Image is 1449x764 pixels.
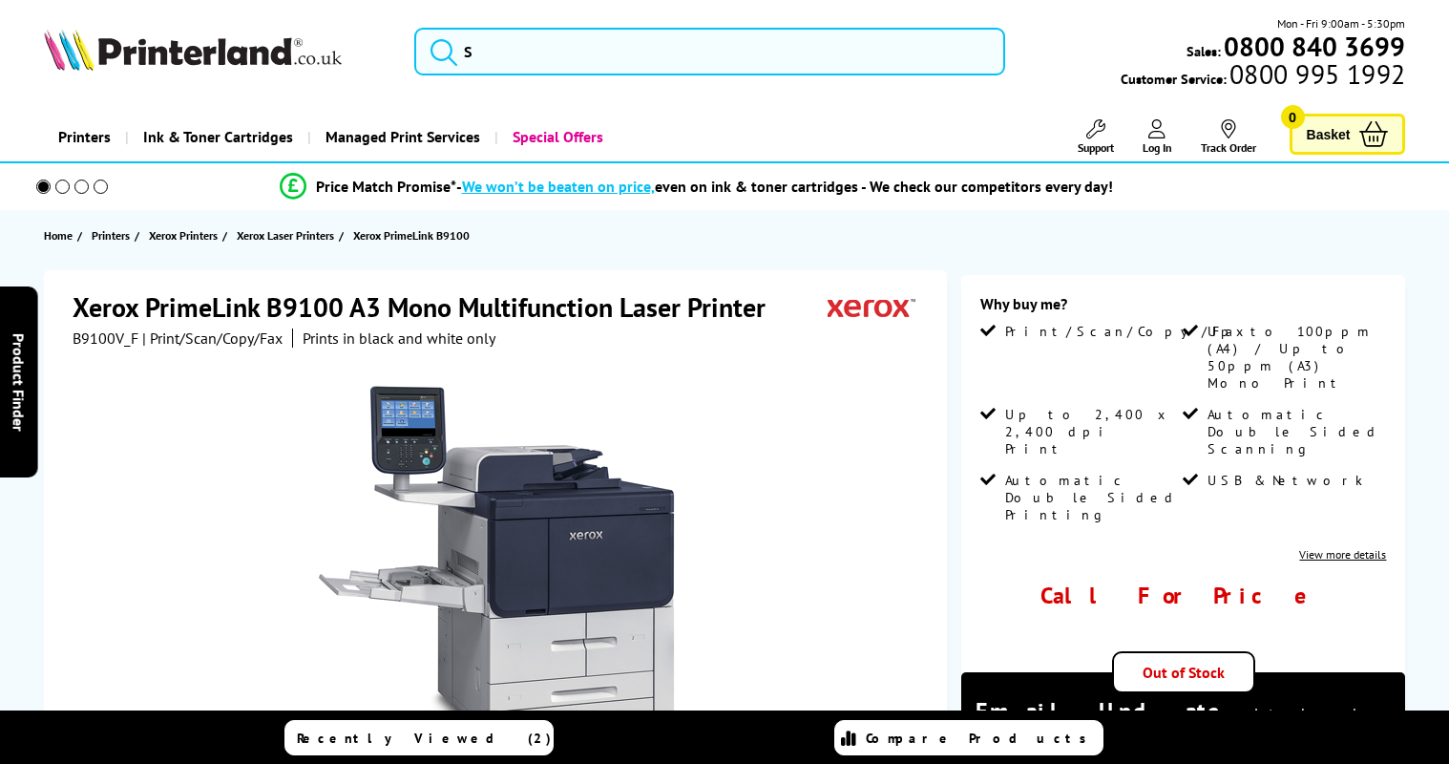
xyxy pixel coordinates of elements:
[149,225,222,245] a: Xerox Printers
[456,177,1113,196] div: - even on ink & toner cartridges - We check our competitors every day!
[1201,119,1256,155] a: Track Order
[44,225,77,245] a: Home
[1112,651,1255,693] div: Out of Stock
[1277,14,1405,32] span: Mon - Fri 9:00am - 5:30pm
[44,225,73,245] span: Home
[310,386,684,760] img: Xerox PrimeLink B9100
[976,696,1392,755] div: Email Update
[10,333,29,432] span: Product Finder
[237,225,339,245] a: Xerox Laser Printers
[414,28,1005,75] input: S
[1005,323,1250,340] span: Print/Scan/Copy/Fax
[1078,119,1114,155] a: Support
[353,225,474,245] a: Xerox PrimeLink B9100
[1143,119,1172,155] a: Log In
[1299,547,1386,562] a: View more details
[494,113,618,161] a: Special Offers
[92,225,135,245] a: Printers
[10,170,1382,203] li: modal_Promise
[303,329,495,348] i: Prints in black and white only
[1221,37,1405,55] a: 0800 840 3699
[44,29,391,74] a: Printerland Logo
[1005,472,1180,523] span: Automatic Double Sided Printing
[1121,65,1405,88] span: Customer Service:
[1186,42,1221,60] span: Sales:
[316,177,456,196] span: Price Match Promise*
[462,177,655,196] span: We won’t be beaten on price,
[353,225,470,245] span: Xerox PrimeLink B9100
[1207,472,1363,489] span: USB & Network
[828,289,915,325] img: Xerox
[980,581,1387,610] div: Call For Price
[149,225,218,245] span: Xerox Printers
[44,29,342,71] img: Printerland Logo
[1078,140,1114,155] span: Support
[1290,114,1406,155] a: Basket 0
[1207,406,1382,457] span: Automatic Double Sided Scanning
[125,113,307,161] a: Ink & Toner Cartridges
[284,720,554,755] a: Recently Viewed (2)
[73,289,785,325] h1: Xerox PrimeLink B9100 A3 Mono Multifunction Laser Printer
[866,730,1097,747] span: Compare Products
[1143,140,1172,155] span: Log In
[1281,105,1305,129] span: 0
[44,113,125,161] a: Printers
[142,329,283,348] span: | Print/Scan/Copy/Fax
[237,225,334,245] span: Xerox Laser Printers
[1005,406,1180,457] span: Up to 2,400 x 2,400 dpi Print
[980,294,1387,323] div: Why buy me?
[73,329,138,348] span: B9100V_F
[307,113,494,161] a: Managed Print Services
[1207,323,1382,392] span: Up to 100ppm (A4) / Up to 50ppm (A3) Mono Print
[1224,29,1405,64] b: 0800 840 3699
[297,730,552,747] span: Recently Viewed (2)
[1307,121,1351,147] span: Basket
[92,225,130,245] span: Printers
[834,720,1103,755] a: Compare Products
[143,113,293,161] span: Ink & Toner Cartridges
[1227,65,1405,83] span: 0800 995 1992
